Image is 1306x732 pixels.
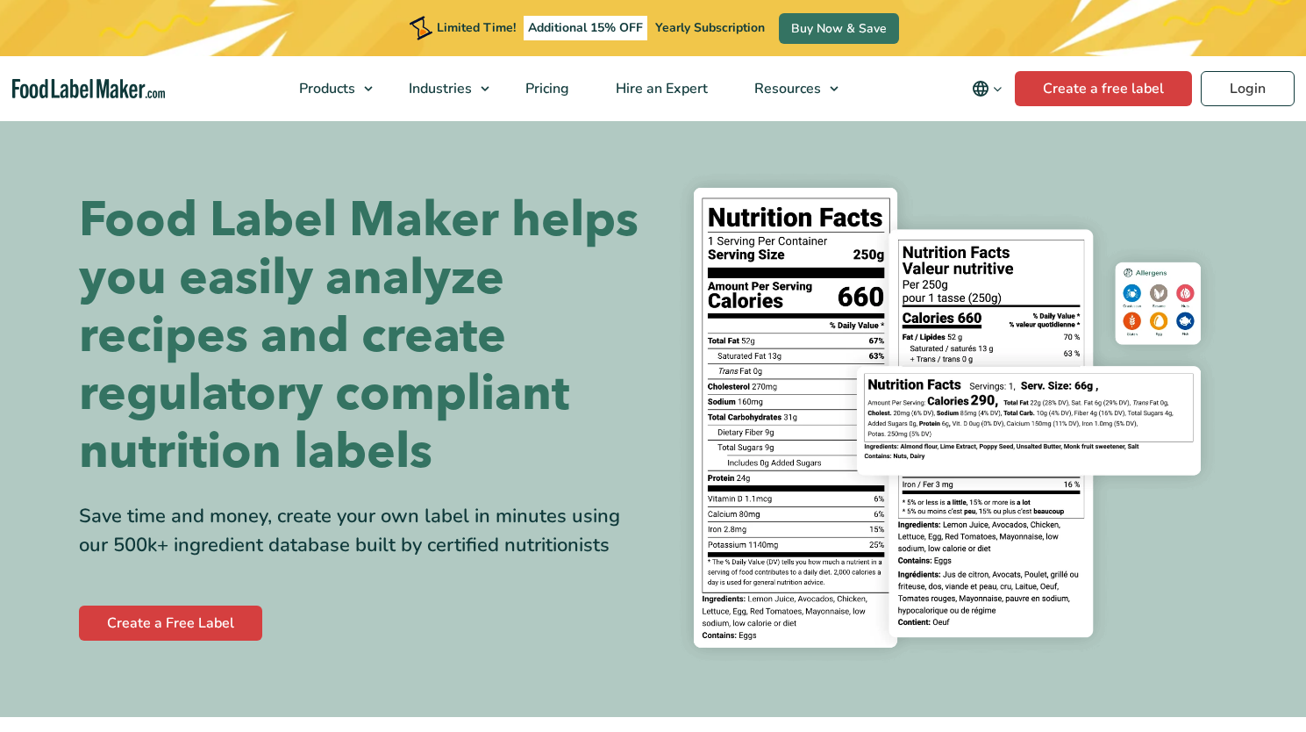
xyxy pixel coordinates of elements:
[655,19,765,36] span: Yearly Subscription
[79,502,640,560] div: Save time and money, create your own label in minutes using our 500k+ ingredient database built b...
[437,19,516,36] span: Limited Time!
[403,79,474,98] span: Industries
[593,56,727,121] a: Hire an Expert
[520,79,571,98] span: Pricing
[749,79,823,98] span: Resources
[294,79,357,98] span: Products
[524,16,647,40] span: Additional 15% OFF
[79,191,640,481] h1: Food Label Maker helps you easily analyze recipes and create regulatory compliant nutrition labels
[732,56,847,121] a: Resources
[276,56,382,121] a: Products
[960,71,1015,106] button: Change language
[386,56,498,121] a: Industries
[610,79,710,98] span: Hire an Expert
[12,79,166,99] a: Food Label Maker homepage
[503,56,589,121] a: Pricing
[1015,71,1192,106] a: Create a free label
[1201,71,1295,106] a: Login
[79,606,262,641] a: Create a Free Label
[779,13,899,44] a: Buy Now & Save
